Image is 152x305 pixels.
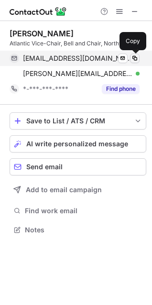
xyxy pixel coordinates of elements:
[10,181,146,198] button: Add to email campaign
[23,54,132,63] span: [EMAIL_ADDRESS][DOMAIN_NAME]
[10,29,74,38] div: [PERSON_NAME]
[10,112,146,130] button: save-profile-one-click
[10,204,146,218] button: Find work email
[10,223,146,237] button: Notes
[10,158,146,175] button: Send email
[10,6,67,17] img: ContactOut v5.3.10
[25,226,142,234] span: Notes
[10,39,146,48] div: Atlantic Vice-Chair, Bell and Chair, Northwestel
[23,69,132,78] span: [PERSON_NAME][EMAIL_ADDRESS][PERSON_NAME][DOMAIN_NAME]
[26,186,102,194] span: Add to email campaign
[102,84,140,94] button: Reveal Button
[26,163,63,171] span: Send email
[25,207,142,215] span: Find work email
[26,140,128,148] span: AI write personalized message
[26,117,130,125] div: Save to List / ATS / CRM
[10,135,146,152] button: AI write personalized message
